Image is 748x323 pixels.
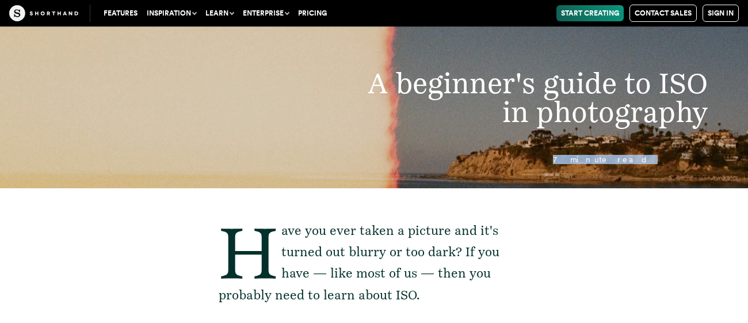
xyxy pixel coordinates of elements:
[201,5,238,21] button: Learn
[629,5,697,22] a: Contact Sales
[99,5,142,21] a: Features
[703,5,739,22] a: Sign in
[219,220,529,306] p: Have you ever taken a picture and it's turned out blurry or too dark? If you have — like most of ...
[238,5,293,21] button: Enterprise
[9,5,78,21] img: The Craft
[315,69,731,126] h1: A beginner's guide to ISO in photography
[556,5,624,21] a: Start Creating
[293,5,331,21] a: Pricing
[142,5,201,21] button: Inspiration
[77,155,671,164] p: 7 minute read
